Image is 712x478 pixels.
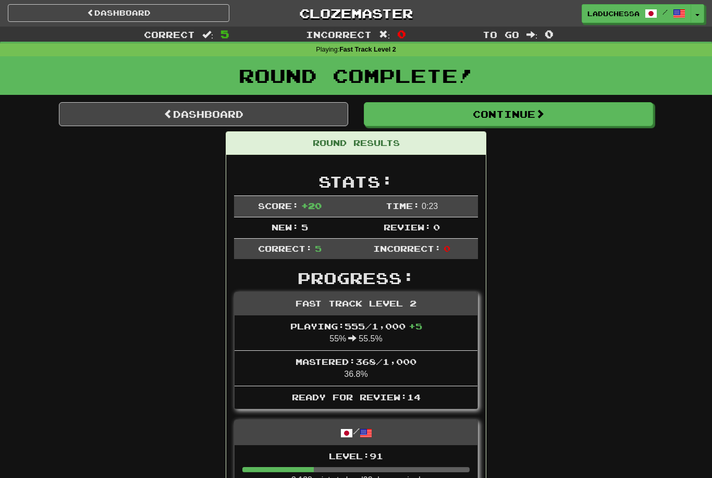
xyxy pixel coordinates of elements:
[59,102,348,126] a: Dashboard
[4,65,708,86] h1: Round Complete!
[226,132,486,155] div: Round Results
[272,222,299,232] span: New:
[235,292,477,315] div: Fast Track Level 2
[301,222,308,232] span: 5
[202,30,214,39] span: :
[373,243,441,253] span: Incorrect:
[662,8,668,16] span: /
[144,29,195,40] span: Correct
[329,451,383,461] span: Level: 91
[220,28,229,40] span: 5
[364,102,653,126] button: Continue
[258,243,312,253] span: Correct:
[306,29,372,40] span: Incorrect
[526,30,538,39] span: :
[582,4,691,23] a: laduchessa /
[386,201,420,211] span: Time:
[397,28,406,40] span: 0
[8,4,229,22] a: Dashboard
[234,269,478,287] h2: Progress:
[290,321,422,331] span: Playing: 555 / 1,000
[545,28,554,40] span: 0
[339,46,396,53] strong: Fast Track Level 2
[301,201,322,211] span: + 20
[444,243,450,253] span: 0
[422,202,438,211] span: 0 : 23
[433,222,440,232] span: 0
[234,173,478,190] h2: Stats:
[409,321,422,331] span: + 5
[258,201,299,211] span: Score:
[292,392,421,402] span: Ready for Review: 14
[379,30,390,39] span: :
[235,350,477,386] li: 36.8%
[315,243,322,253] span: 5
[384,222,431,232] span: Review:
[296,357,416,366] span: Mastered: 368 / 1,000
[235,420,477,445] div: /
[483,29,519,40] span: To go
[245,4,467,22] a: Clozemaster
[587,9,640,18] span: laduchessa
[235,315,477,351] li: 55% 55.5%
